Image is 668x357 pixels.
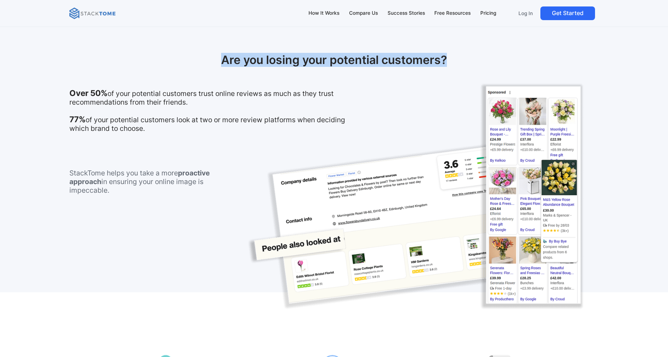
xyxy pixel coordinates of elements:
div: Pricing [480,9,496,17]
img: Screenshots of search results - your potential customers look at several review platforms when de... [247,82,585,310]
p: of your potential customers trust online reviews as much as they trust recommendations from their... [69,89,361,133]
a: Log In [514,6,537,20]
div: Success Stories [388,9,425,17]
div: Free Resources [434,9,471,17]
a: Success Stories [384,6,428,21]
p: Log In [518,10,533,17]
a: Free Resources [431,6,474,21]
h2: Are you losing your potential customers? [69,53,599,67]
p: StackTome helps you take a more in ensuring your online image is impeccable. [69,169,219,194]
a: How It Works [305,6,343,21]
a: Pricing [477,6,500,21]
strong: Over 50% [69,88,107,98]
div: Compare Us [349,9,378,17]
strong: proactive approach [69,169,210,186]
a: Compare Us [346,6,381,21]
strong: 77% [69,114,86,124]
div: How It Works [308,9,339,17]
a: Get Started [540,6,595,20]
